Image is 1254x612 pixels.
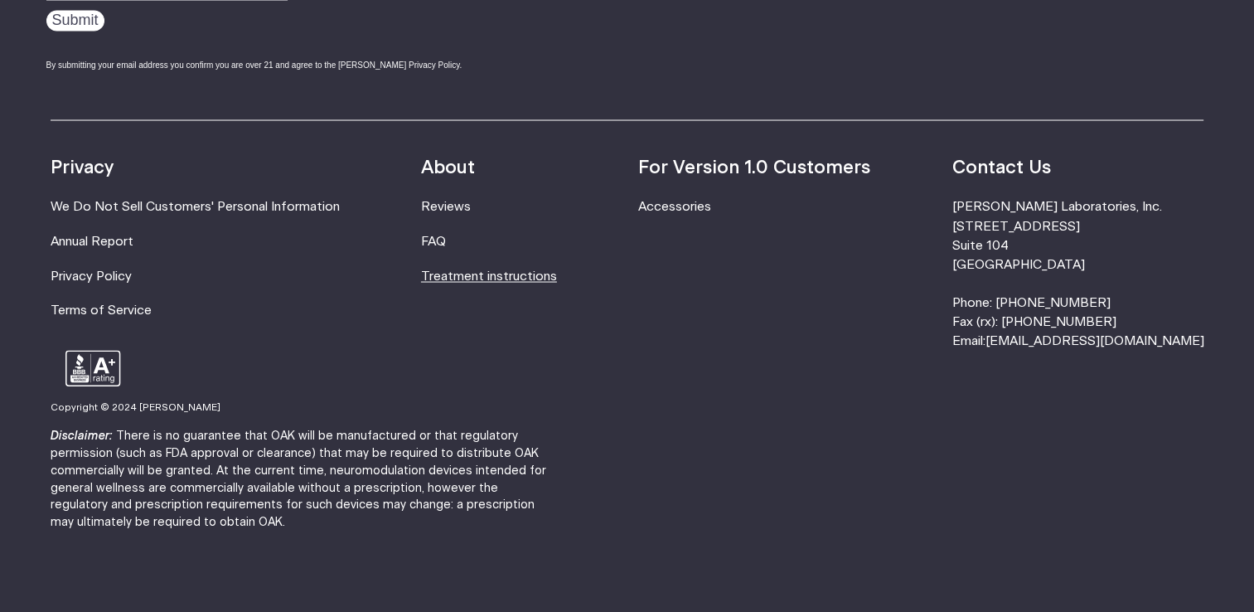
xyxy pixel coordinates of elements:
[51,430,113,441] strong: Disclaimer:
[46,59,515,71] div: By submitting your email address you confirm you are over 21 and agree to the [PERSON_NAME] Priva...
[51,427,558,531] p: There is no guarantee that OAK will be manufactured or that regulatory permission (such as FDA ap...
[421,158,475,176] strong: About
[951,158,1050,176] strong: Contact Us
[51,402,220,411] small: Copyright © 2024 [PERSON_NAME]
[638,200,711,212] a: Accessories
[51,304,152,316] a: Terms of Service
[46,10,104,31] input: Submit
[421,200,471,212] a: Reviews
[951,197,1203,350] li: [PERSON_NAME] Laboratories, Inc. [STREET_ADDRESS] Suite 104 [GEOGRAPHIC_DATA] Phone: [PHONE_NUMBE...
[421,270,557,282] a: Treatment instructions
[638,158,870,176] strong: For Version 1.0 Customers
[51,158,114,176] strong: Privacy
[985,334,1203,347] a: [EMAIL_ADDRESS][DOMAIN_NAME]
[51,270,132,282] a: Privacy Policy
[51,235,133,247] a: Annual Report
[421,235,446,247] a: FAQ
[51,200,340,212] a: We Do Not Sell Customers' Personal Information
